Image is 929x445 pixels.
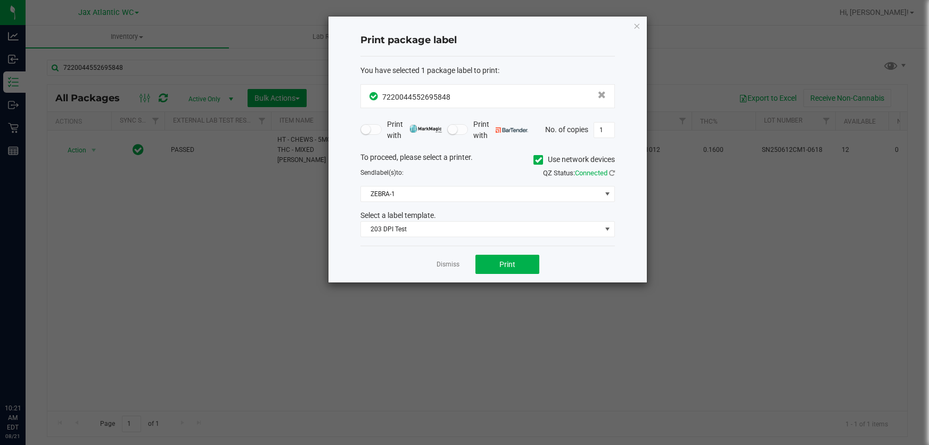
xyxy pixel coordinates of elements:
[352,152,623,168] div: To proceed, please select a printer.
[545,125,588,133] span: No. of copies
[361,187,601,201] span: ZEBRA-1
[352,210,623,221] div: Select a label template.
[499,260,515,269] span: Print
[496,127,528,133] img: bartender.png
[437,260,459,269] a: Dismiss
[360,65,615,76] div: :
[360,66,498,75] span: You have selected 1 package label to print
[533,154,615,165] label: Use network devices
[575,169,607,177] span: Connected
[409,125,442,133] img: mark_magic_cybra.png
[361,222,601,237] span: 203 DPI Test
[475,255,539,274] button: Print
[11,360,43,392] iframe: Resource center
[360,34,615,47] h4: Print package label
[369,91,380,102] span: In Sync
[375,169,396,176] span: label(s)
[387,119,442,141] span: Print with
[543,169,615,177] span: QZ Status:
[382,93,450,101] span: 7220044552695848
[360,169,404,176] span: Send to:
[473,119,528,141] span: Print with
